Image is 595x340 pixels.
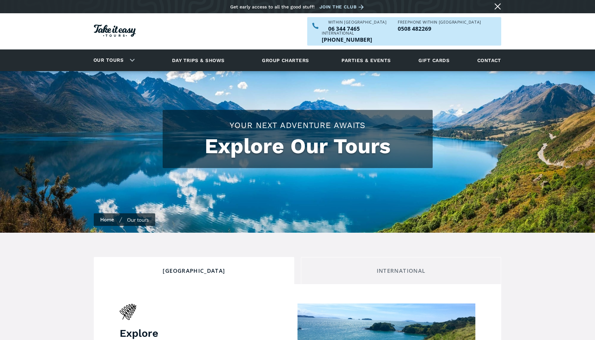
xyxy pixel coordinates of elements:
[254,51,317,69] a: Group charters
[164,51,233,69] a: Day trips & shows
[474,51,504,69] a: Contact
[328,26,386,31] a: Call us within NZ on 063447465
[398,20,481,24] div: Freephone WITHIN [GEOGRAPHIC_DATA]
[127,217,149,223] div: Our tours
[94,21,136,42] a: Homepage
[322,31,372,35] div: International
[319,3,366,11] a: Join the club
[338,51,394,69] a: Parties & events
[169,120,426,131] h2: Your Next Adventure Awaits
[322,37,372,42] p: [PHONE_NUMBER]
[94,25,136,37] img: Take it easy Tours logo
[169,134,426,158] h1: Explore Our Tours
[398,26,481,31] a: Call us freephone within NZ on 0508482269
[100,216,114,223] a: Home
[398,26,481,31] p: 0508 482269
[94,213,155,226] nav: breadcrumbs
[89,53,128,68] a: Our tours
[86,51,140,69] div: Our tours
[328,26,386,31] p: 06 344 7465
[230,4,315,9] div: Get early access to all the good stuff!
[306,267,496,274] div: International
[492,1,503,12] a: Close message
[415,51,453,69] a: Gift cards
[99,267,289,274] div: [GEOGRAPHIC_DATA]
[322,37,372,42] a: Call us outside of NZ on +6463447465
[328,20,386,24] div: WITHIN [GEOGRAPHIC_DATA]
